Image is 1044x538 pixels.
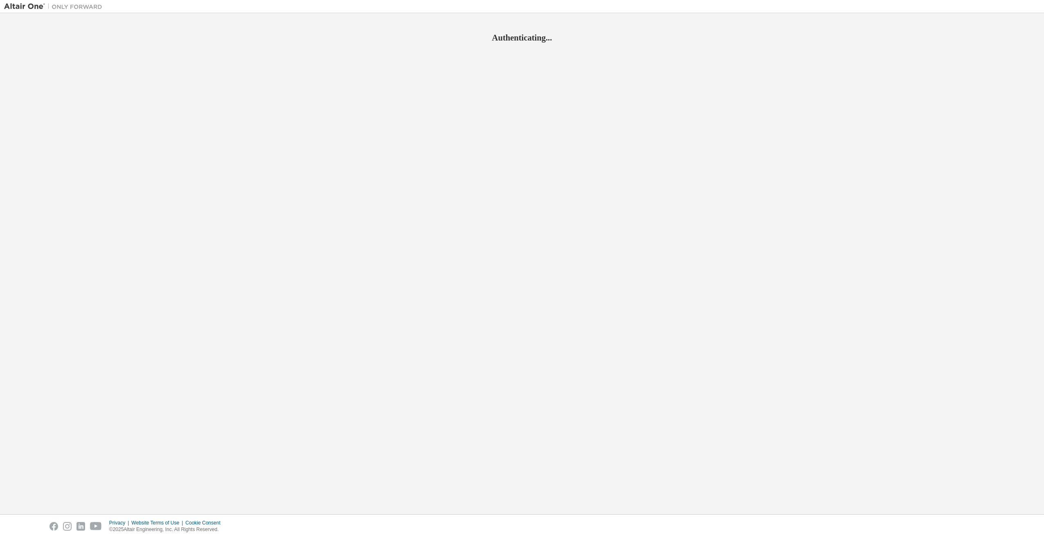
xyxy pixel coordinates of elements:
img: facebook.svg [49,522,58,531]
img: instagram.svg [63,522,72,531]
p: © 2025 Altair Engineering, Inc. All Rights Reserved. [109,526,225,533]
img: youtube.svg [90,522,102,531]
img: Altair One [4,2,106,11]
div: Privacy [109,520,131,526]
h2: Authenticating... [4,32,1040,43]
div: Website Terms of Use [131,520,185,526]
img: linkedin.svg [76,522,85,531]
div: Cookie Consent [185,520,225,526]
